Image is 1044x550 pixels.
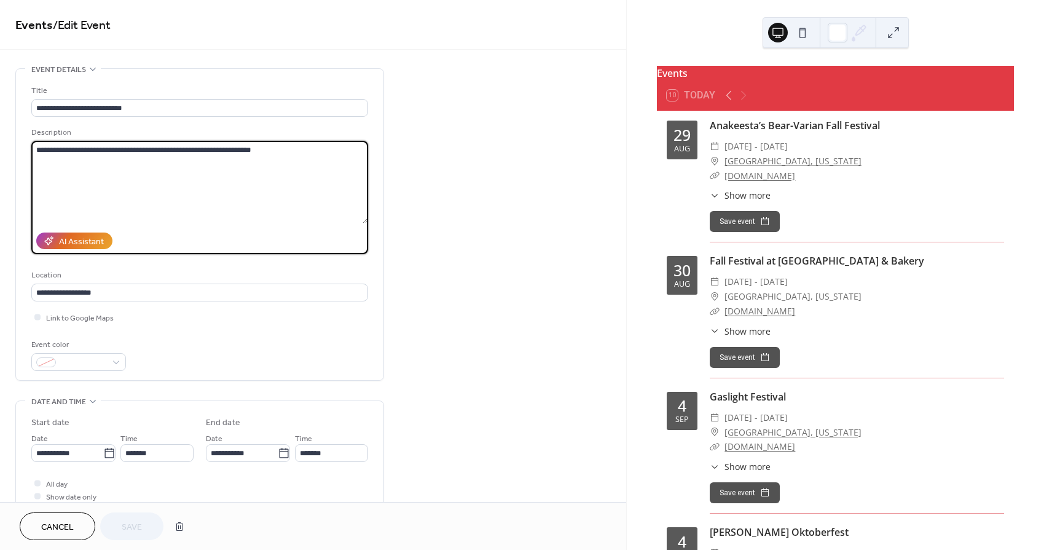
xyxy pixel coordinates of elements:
div: Sep [675,416,689,424]
a: Fall Festival at [GEOGRAPHIC_DATA] & Bakery [710,254,924,268]
div: AI Assistant [59,236,104,249]
div: 29 [673,127,691,143]
span: Time [120,432,138,445]
div: ​ [710,425,720,440]
div: Title [31,84,366,97]
div: ​ [710,325,720,338]
span: Show more [724,325,771,338]
div: ​ [710,169,720,183]
div: 4 [678,534,686,549]
div: 30 [673,263,691,278]
span: Link to Google Maps [46,312,114,325]
span: [DATE] - [DATE] [724,410,788,425]
div: ​ [710,460,720,473]
button: Save event [710,482,780,503]
a: Events [15,14,53,38]
button: Save event [710,347,780,368]
span: [DATE] - [DATE] [724,274,788,289]
span: Date [31,432,48,445]
div: ​ [710,410,720,425]
span: Show date only [46,491,96,504]
a: Anakeesta’s Bear-Varian Fall Festival [710,119,880,132]
span: Date [206,432,222,445]
div: ​ [710,139,720,154]
span: Event details [31,63,86,76]
a: [PERSON_NAME] Oktoberfest [710,525,849,539]
a: [DOMAIN_NAME] [724,170,795,181]
button: ​Show more [710,460,771,473]
div: ​ [710,289,720,304]
div: ​ [710,274,720,289]
div: ​ [710,304,720,319]
div: Aug [674,145,690,153]
a: [GEOGRAPHIC_DATA], [US_STATE] [724,425,861,440]
div: ​ [710,189,720,202]
div: ​ [710,154,720,169]
div: Event color [31,338,124,351]
button: ​Show more [710,325,771,338]
div: Events [657,66,1014,81]
span: / Edit Event [53,14,111,38]
span: Date and time [31,396,86,409]
span: Cancel [41,521,74,534]
a: [DOMAIN_NAME] [724,305,795,317]
span: Time [295,432,312,445]
a: Gaslight Festival [710,390,786,404]
div: 4 [678,398,686,413]
div: End date [206,416,240,429]
button: Cancel [20,512,95,540]
div: Aug [674,281,690,289]
div: ​ [710,439,720,454]
span: Show more [724,189,771,202]
a: [DOMAIN_NAME] [724,440,795,452]
a: [GEOGRAPHIC_DATA], [US_STATE] [724,154,861,169]
span: Show more [724,460,771,473]
button: ​Show more [710,189,771,202]
div: Description [31,126,366,139]
span: All day [46,478,68,491]
div: Location [31,269,366,282]
span: [DATE] - [DATE] [724,139,788,154]
button: AI Assistant [36,233,112,249]
span: [GEOGRAPHIC_DATA], [US_STATE] [724,289,861,304]
div: Start date [31,416,69,429]
button: Save event [710,211,780,232]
